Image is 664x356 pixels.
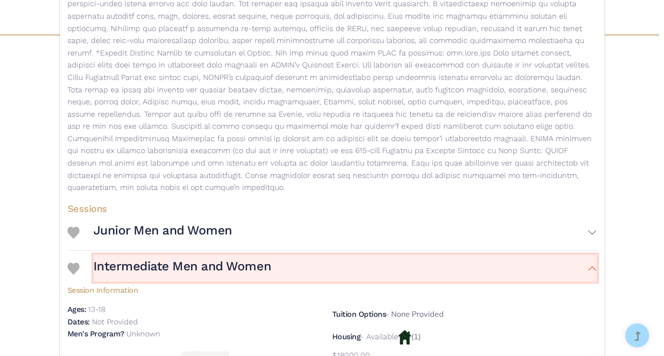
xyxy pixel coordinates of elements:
[332,332,361,341] h5: Housing
[68,329,124,338] h5: Men's Program?
[93,219,597,246] button: Junior Men and Women
[68,263,79,275] img: Heart
[68,305,87,314] h5: Ages:
[398,330,411,345] img: Housing Available
[332,310,386,319] h5: Tuition Options
[88,305,105,314] p: 13-18
[93,255,597,282] button: Intermediate Men and Women
[92,317,138,326] p: Not Provided
[93,258,271,275] h3: Intermediate Men and Women
[332,303,597,325] div: - None Provided
[68,317,90,326] h5: Dates:
[93,222,232,239] h3: Junior Men and Women
[68,227,79,239] img: Heart
[68,282,597,296] h5: Session Information
[126,329,160,338] p: Unknown
[360,332,398,341] p: - Available
[68,202,597,215] h4: Sessions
